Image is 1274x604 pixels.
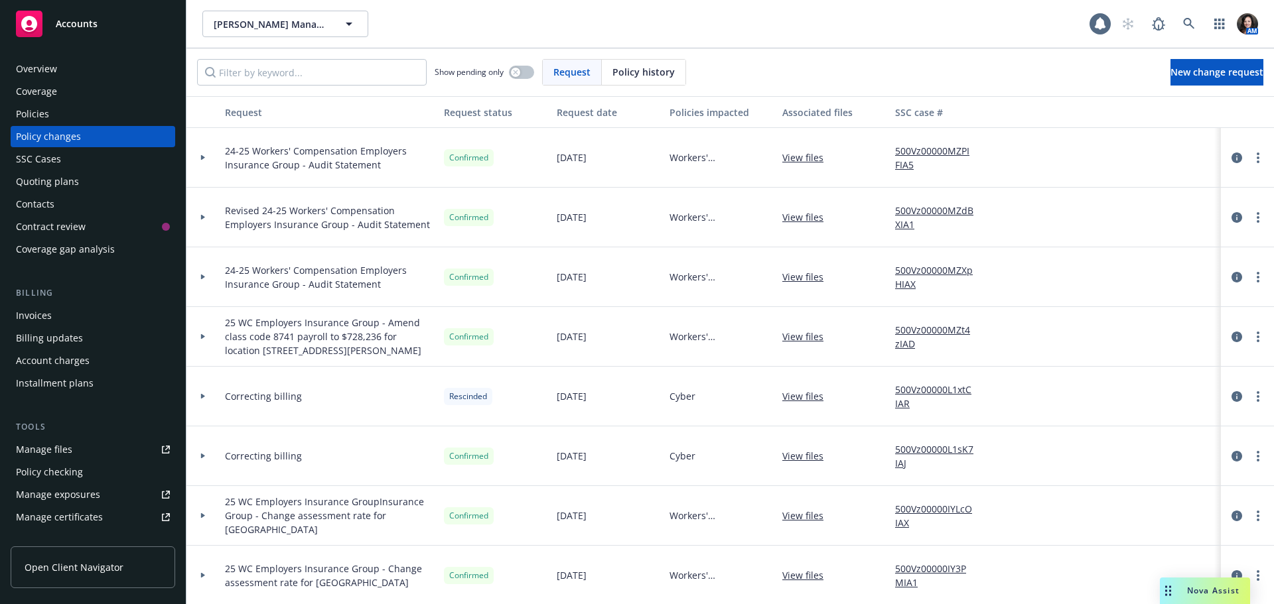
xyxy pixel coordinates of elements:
[16,328,83,349] div: Billing updates
[11,484,175,505] span: Manage exposures
[1145,11,1172,37] a: Report a Bug
[777,96,890,128] button: Associated files
[557,270,587,284] span: [DATE]
[186,426,220,486] div: Toggle Row Expanded
[557,210,587,224] span: [DATE]
[449,152,488,164] span: Confirmed
[225,495,433,536] span: 25 WC Employers Insurance GroupInsurance Group - Change assessment rate for [GEOGRAPHIC_DATA]
[782,568,834,582] a: View files
[11,507,175,528] a: Manage certificates
[1170,59,1263,86] a: New change request
[895,204,984,231] a: 500Vz00000MZdBXIA1
[16,484,100,505] div: Manage exposures
[557,105,659,119] div: Request date
[782,210,834,224] a: View files
[449,271,488,283] span: Confirmed
[1250,150,1266,166] a: more
[16,529,83,550] div: Manage claims
[197,59,427,86] input: Filter by keyword...
[557,330,587,343] span: [DATE]
[1229,568,1245,583] a: circleInformation
[1170,66,1263,78] span: New change request
[449,391,487,402] span: Rescinded
[895,562,984,589] a: 500Vz00000IY3PMIA1
[16,216,86,237] div: Contract review
[11,286,175,300] div: Billing
[449,570,488,581] span: Confirmed
[16,149,61,170] div: SSC Cases
[11,529,175,550] a: Manage claims
[186,247,220,307] div: Toggle Row Expanded
[225,105,433,119] div: Request
[16,461,83,483] div: Policy checking
[16,126,81,147] div: Policy changes
[1206,11,1233,37] a: Switch app
[1160,577,1176,604] div: Drag to move
[11,461,175,483] a: Policy checking
[11,58,175,80] a: Overview
[225,316,433,357] span: 25 WC Employers Insurance Group - Amend class code 8741 payroll to $728,236 for location [STREET_...
[16,171,79,192] div: Quoting plans
[11,328,175,349] a: Billing updates
[895,323,984,351] a: 500Vz00000MZt4zIAD
[670,151,772,164] span: Workers' Compensation - R&H Inc
[1250,448,1266,464] a: more
[1229,508,1245,524] a: circleInformation
[1229,269,1245,285] a: circleInformation
[1115,11,1141,37] a: Start snowing
[1229,210,1245,225] a: circleInformation
[782,270,834,284] a: View files
[782,105,885,119] div: Associated files
[1250,329,1266,345] a: more
[16,350,90,371] div: Account charges
[895,263,984,291] a: 500Vz00000MZXpHIAX
[670,449,695,463] span: Cyber
[11,350,175,371] a: Account charges
[16,507,103,528] div: Manage certificates
[557,151,587,164] span: [DATE]
[16,439,72,460] div: Manage files
[670,509,772,522] span: Workers' Compensation
[11,103,175,125] a: Policies
[186,128,220,188] div: Toggle Row Expanded
[225,389,302,403] span: Correcting billing
[1250,508,1266,524] a: more
[670,210,772,224] span: Workers' Compensation - R&H Inc
[16,373,94,394] div: Installment plans
[895,442,984,470] a: 500Vz00000L1sK7IAJ
[186,188,220,247] div: Toggle Row Expanded
[225,144,433,172] span: 24-25 Workers' Compensation Employers Insurance Group - Audit Statement
[449,211,488,223] span: Confirmed
[895,502,984,530] a: 500Vz00000IYLcOIAX
[11,373,175,394] a: Installment plans
[782,151,834,164] a: View files
[16,239,115,260] div: Coverage gap analysis
[449,510,488,522] span: Confirmed
[670,270,772,284] span: Workers' Compensation - [PERSON_NAME] Mgmt
[557,389,587,403] span: [DATE]
[11,149,175,170] a: SSC Cases
[11,126,175,147] a: Policy changes
[1160,577,1250,604] button: Nova Assist
[895,144,984,172] a: 500Vz00000MZPIFIA5
[11,171,175,192] a: Quoting plans
[557,509,587,522] span: [DATE]
[11,194,175,215] a: Contacts
[670,105,772,119] div: Policies impacted
[664,96,777,128] button: Policies impacted
[890,96,989,128] button: SSC case #
[1250,210,1266,225] a: more
[225,204,433,231] span: Revised 24-25 Workers' Compensation Employers Insurance Group - Audit Statement
[449,331,488,343] span: Confirmed
[1250,389,1266,404] a: more
[11,439,175,460] a: Manage files
[782,389,834,403] a: View files
[186,307,220,367] div: Toggle Row Expanded
[11,305,175,326] a: Invoices
[435,66,504,78] span: Show pending only
[11,5,175,42] a: Accounts
[1229,448,1245,464] a: circleInformation
[11,81,175,102] a: Coverage
[1237,13,1258,34] img: photo
[444,105,546,119] div: Request status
